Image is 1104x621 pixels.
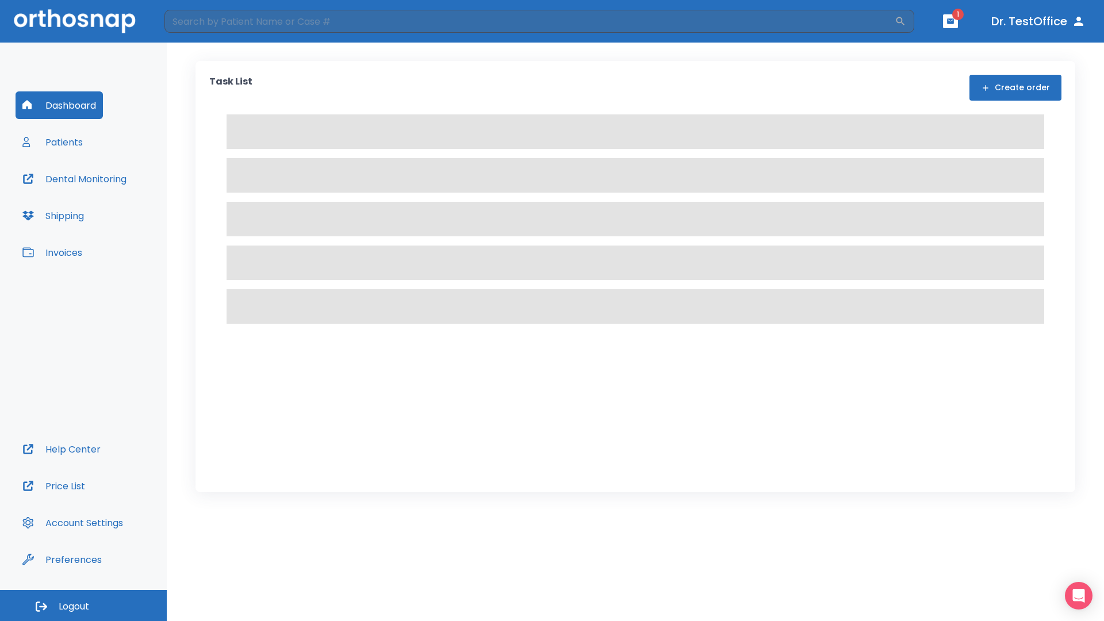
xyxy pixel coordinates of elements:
button: Account Settings [16,509,130,536]
button: Preferences [16,546,109,573]
button: Create order [969,75,1061,101]
span: 1 [952,9,964,20]
button: Dashboard [16,91,103,119]
p: Task List [209,75,252,101]
div: Open Intercom Messenger [1065,582,1092,609]
button: Dr. TestOffice [987,11,1090,32]
input: Search by Patient Name or Case # [164,10,895,33]
span: Logout [59,600,89,613]
button: Patients [16,128,90,156]
button: Shipping [16,202,91,229]
button: Help Center [16,435,108,463]
img: Orthosnap [14,9,136,33]
button: Price List [16,472,92,500]
button: Dental Monitoring [16,165,133,193]
button: Invoices [16,239,89,266]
